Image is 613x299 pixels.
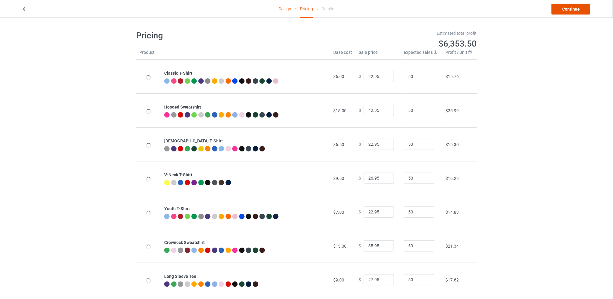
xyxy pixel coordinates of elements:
span: $25.99 [446,108,459,113]
span: $9.00 [333,278,344,282]
span: $15.30 [446,142,459,147]
span: $7.00 [333,210,344,215]
span: $6.50 [333,142,344,147]
span: $ [359,277,361,282]
th: Sale price [355,49,401,60]
span: $ [359,210,361,214]
th: Profit / Unit [442,49,477,60]
th: Expected sales [401,49,442,60]
span: $14.83 [446,210,459,215]
span: $16.23 [446,176,459,181]
th: Product [136,49,161,60]
span: $ [359,243,361,248]
div: Estimated total profit [311,30,477,36]
b: Youth T-Shirt [164,206,190,211]
span: $ [359,142,361,147]
span: $15.00 [333,108,347,113]
span: $ [359,176,361,180]
img: heather_texture.png [205,78,210,84]
span: $ [359,108,361,113]
div: Details [321,0,334,17]
img: heather_texture.png [198,214,204,219]
span: $13.00 [333,244,347,249]
a: Design [279,0,292,17]
b: Hooded Sweatshirt [164,105,201,109]
span: $6.00 [333,74,344,79]
span: $15.76 [446,74,459,79]
b: Long Sleeve Tee [164,274,196,279]
div: Pricing [300,0,313,18]
b: [DEMOGRAPHIC_DATA] T-Shirt [164,138,223,143]
b: Classic T-Shirt [164,71,192,76]
h1: Pricing [136,30,302,41]
span: $ [359,74,361,79]
th: Base cost [330,49,355,60]
span: $17.62 [446,278,459,282]
span: $9.50 [333,176,344,181]
a: Continue [552,4,590,15]
b: Crewneck Sweatshirt [164,240,205,245]
b: V-Neck T-Shirt [164,172,192,177]
span: $21.34 [446,244,459,249]
span: $6,353.50 [439,39,477,49]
